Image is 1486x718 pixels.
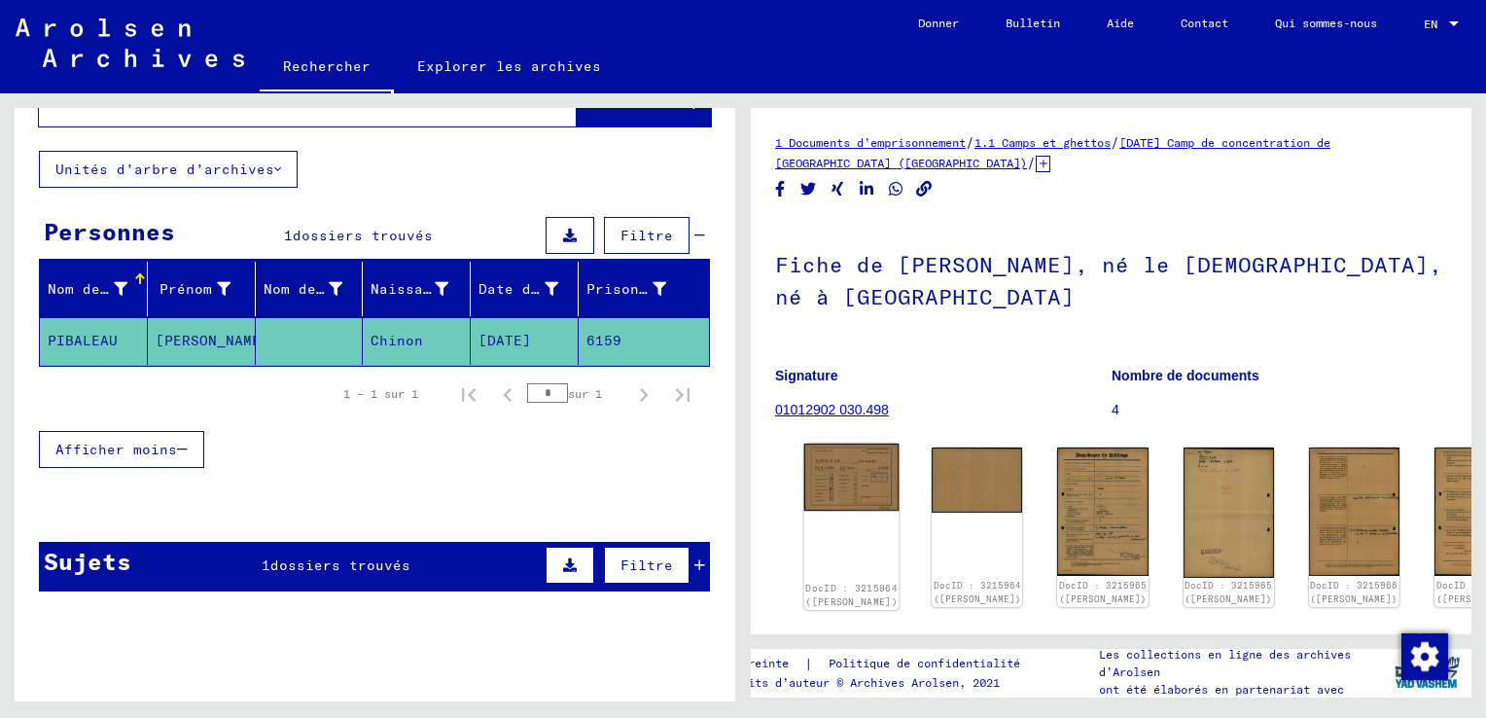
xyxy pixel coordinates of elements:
p: ont été élaborés en partenariat avec [1099,681,1381,699]
button: Filtre [604,547,690,584]
span: / [1027,154,1036,171]
mat-header-cell: Geburtsdatum [471,262,579,316]
div: Date de naissance [478,273,583,305]
span: / [1111,133,1119,151]
font: | [804,654,813,674]
a: DocID : 3215964 ([PERSON_NAME]) [805,583,898,608]
span: Afficher moins [55,441,177,458]
span: dossiers trouvés [293,227,433,244]
font: sur 1 [568,386,602,401]
div: 1 – 1 sur 1 [343,385,418,403]
b: Signature [775,368,838,383]
div: Sujets [44,544,131,579]
div: Prisonnier # [586,273,690,305]
button: Première page [449,375,488,413]
img: 002.jpg [1184,448,1274,577]
img: Arolsen_neg.svg [16,18,244,67]
button: Partager sur WhatsApp [886,177,906,201]
mat-header-cell: Geburtsname [256,262,364,316]
div: Modifier le consentement [1400,632,1447,679]
span: Filtre [620,227,673,244]
p: Droits d’auteur © Archives Arolsen, 2021 [727,674,1044,692]
button: Partager sur Facebook [770,177,791,201]
img: yv_logo.png [1391,648,1464,697]
a: DocID : 3215965 ([PERSON_NAME]) [1059,580,1147,604]
p: 4 [1112,400,1447,420]
mat-cell: 6159 [579,317,709,365]
mat-cell: [DATE] [471,317,579,365]
a: Empreinte [727,654,804,674]
a: Explorer les archives [394,43,624,90]
a: DocID : 3215964 ([PERSON_NAME]) [934,580,1021,604]
font: Date de naissance [478,280,627,298]
mat-header-cell: Geburt‏ [363,262,471,316]
span: 1 [262,556,270,574]
span: 1 [284,227,293,244]
span: / [966,133,974,151]
span: Filtre [620,556,673,574]
button: Copier le lien [914,177,935,201]
a: DocID : 3215966 ([PERSON_NAME]) [1310,580,1398,604]
mat-header-cell: Vorname [148,262,256,316]
div: Nom de famille [48,273,152,305]
button: Unités d’arbre d’archives [39,151,298,188]
font: Naissance [371,280,449,298]
p: Les collections en ligne des archives d’Arolsen [1099,646,1381,681]
div: Nom de jeune fille [264,273,368,305]
a: 1 Documents d’emprisonnement [775,135,966,150]
div: Prénom [156,273,255,305]
a: Politique de confidentialité [813,654,1044,674]
button: Page précédente [488,375,527,413]
div: Personnes [44,214,175,249]
mat-header-cell: Nachname [40,262,148,316]
img: 001.jpg [804,444,900,512]
div: Naissance [371,273,473,305]
img: 002.jpg [932,448,1022,513]
mat-cell: Chinon [363,317,471,365]
h1: Fiche de [PERSON_NAME], né le [DEMOGRAPHIC_DATA], né à [GEOGRAPHIC_DATA] [775,220,1447,338]
a: 1.1 Camps et ghettos [974,135,1111,150]
a: Rechercher [260,43,394,93]
button: Filtre [604,217,690,254]
font: Prénom [159,280,212,298]
button: Partager sur Twitter [798,177,819,201]
a: DocID : 3215965 ([PERSON_NAME]) [1185,580,1272,604]
font: Nom de jeune fille [264,280,420,298]
font: Nom de famille [48,280,170,298]
button: Afficher moins [39,431,204,468]
font: Prisonnier # [586,280,691,298]
img: Modifier le consentement [1401,633,1448,680]
button: Partager sur LinkedIn [857,177,877,201]
mat-cell: [PERSON_NAME] [148,317,256,365]
b: Nombre de documents [1112,368,1259,383]
a: 01012902 030.498 [775,402,889,417]
button: Dernière page [663,375,702,413]
span: dossiers trouvés [270,556,410,574]
button: Partager sur Xing [828,177,848,201]
button: Page suivante [624,375,663,413]
span: EN [1424,18,1445,31]
mat-cell: PIBALEAU [40,317,148,365]
font: Unités d’arbre d’archives [55,161,274,178]
img: 001.jpg [1309,448,1399,576]
mat-header-cell: Prisoner # [579,262,709,316]
img: 001.jpg [1057,448,1148,576]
